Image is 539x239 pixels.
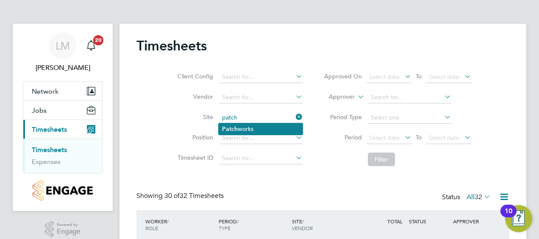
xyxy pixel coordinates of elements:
a: Go to home page [23,180,103,201]
span: 20 [93,35,103,45]
span: To [413,71,424,82]
input: Search for... [219,71,303,83]
span: / [302,218,304,225]
span: Powered by [57,221,81,228]
input: Search for... [219,112,303,124]
label: Position [175,133,213,141]
li: works [219,123,303,135]
button: Timesheets [23,120,102,139]
span: Timesheets [32,125,67,133]
div: Timesheets [23,139,102,173]
div: WORKER [143,214,217,236]
span: 30 of [164,192,180,200]
span: Linsey McGovern [23,63,103,73]
h2: Timesheets [136,37,207,54]
input: Search for... [219,153,303,164]
div: SITE [290,214,363,236]
span: 32 [475,193,482,201]
label: Vendor [175,93,213,100]
a: Timesheets [32,146,67,154]
a: 20 [83,32,100,59]
label: Site [175,113,213,121]
span: LM [56,40,70,51]
label: Client Config [175,72,213,80]
span: / [237,218,239,225]
span: Jobs [32,106,47,114]
label: Approved On [324,72,362,80]
span: Network [32,87,58,95]
button: Filter [368,153,395,166]
span: Select date [429,73,459,81]
input: Search for... [219,132,303,144]
label: All [467,193,491,201]
div: PERIOD [217,214,290,236]
a: Expenses [32,158,61,166]
a: LM[PERSON_NAME] [23,32,103,73]
label: Timesheet ID [175,154,213,161]
label: Period [324,133,362,141]
span: TYPE [219,225,231,231]
input: Search for... [219,92,303,103]
nav: Main navigation [13,24,113,211]
img: countryside-properties-logo-retina.png [33,180,92,201]
span: VENDOR [292,225,313,231]
button: Open Resource Center, 10 new notifications [505,205,532,232]
span: Select date [429,134,459,142]
span: TOTAL [387,218,403,225]
a: Powered byEngage [45,221,81,237]
label: Period Type [324,113,362,121]
span: 32 Timesheets [164,192,224,200]
input: Search for... [368,92,451,103]
span: Select date [369,134,400,142]
input: Select one [368,112,451,124]
span: / [167,218,169,225]
span: Engage [57,228,81,235]
div: Status [442,192,492,203]
span: Select date [369,73,400,81]
button: Jobs [23,101,102,119]
div: STATUS [407,214,451,229]
label: Approver [317,93,355,101]
button: Network [23,82,102,100]
div: 10 [505,211,512,222]
div: APPROVER [451,214,495,229]
span: To [413,132,424,143]
span: ROLE [145,225,158,231]
div: Showing [136,192,225,200]
b: Patch [222,125,238,133]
